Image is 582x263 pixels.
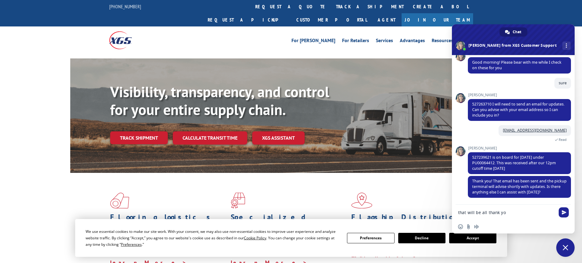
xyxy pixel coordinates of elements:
a: Customer Portal [292,13,372,26]
h1: Flooring Logistics Solutions [110,213,226,231]
a: For Retailers [342,38,369,45]
a: Chat [499,27,527,37]
textarea: Compose your message... [458,205,556,220]
span: Audio message [474,224,479,229]
span: Cookie Policy [244,235,266,241]
a: Join Our Team [402,13,473,26]
a: Advantages [400,38,425,45]
img: xgs-icon-total-supply-chain-intelligence-red [110,193,129,209]
button: Decline [398,233,445,243]
span: sure [559,80,567,86]
a: [EMAIL_ADDRESS][DOMAIN_NAME] [503,128,567,133]
button: Accept [449,233,496,243]
div: Cookie Consent Prompt [75,219,507,257]
a: Learn More > [351,252,428,259]
a: Calculate transit time [173,131,247,145]
span: Good morning! Please bear with me while I check on these for you [472,60,561,70]
span: Send a file [466,224,471,229]
span: Insert an emoji [458,224,463,229]
span: Read [559,137,567,142]
span: Chat [513,27,521,37]
h1: Specialized Freight Experts [231,213,347,231]
span: [PERSON_NAME] [468,146,571,150]
span: 527239621 is on board for [DATE] under PU00064412. This was received after our 12pm cutoff time [... [472,155,556,171]
h1: Flagship Distribution Model [351,213,467,231]
a: Services [376,38,393,45]
a: Agent [372,13,402,26]
span: Preferences [121,242,142,247]
div: We use essential cookies to make our site work. With your consent, we may also use non-essential ... [86,228,340,248]
a: Track shipment [110,131,168,144]
span: Thank you! That email has been sent and the pickup terminal will advise shortly with updates. Is ... [472,178,567,195]
img: xgs-icon-flagship-distribution-model-red [351,193,372,209]
a: For [PERSON_NAME] [291,38,335,45]
a: XGS ASSISTANT [252,131,305,145]
a: Resources [432,38,453,45]
a: [PHONE_NUMBER] [109,3,141,10]
img: xgs-icon-focused-on-flooring-red [231,193,245,209]
button: Preferences [347,233,394,243]
span: Send [559,207,569,217]
span: 527263710 I will need to send an email for updates. Can you advise with your email address so I c... [472,102,565,118]
a: Close chat [556,238,575,257]
b: Visibility, transparency, and control for your entire supply chain. [110,82,329,119]
span: [PERSON_NAME] [468,93,571,97]
a: Request a pickup [203,13,292,26]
